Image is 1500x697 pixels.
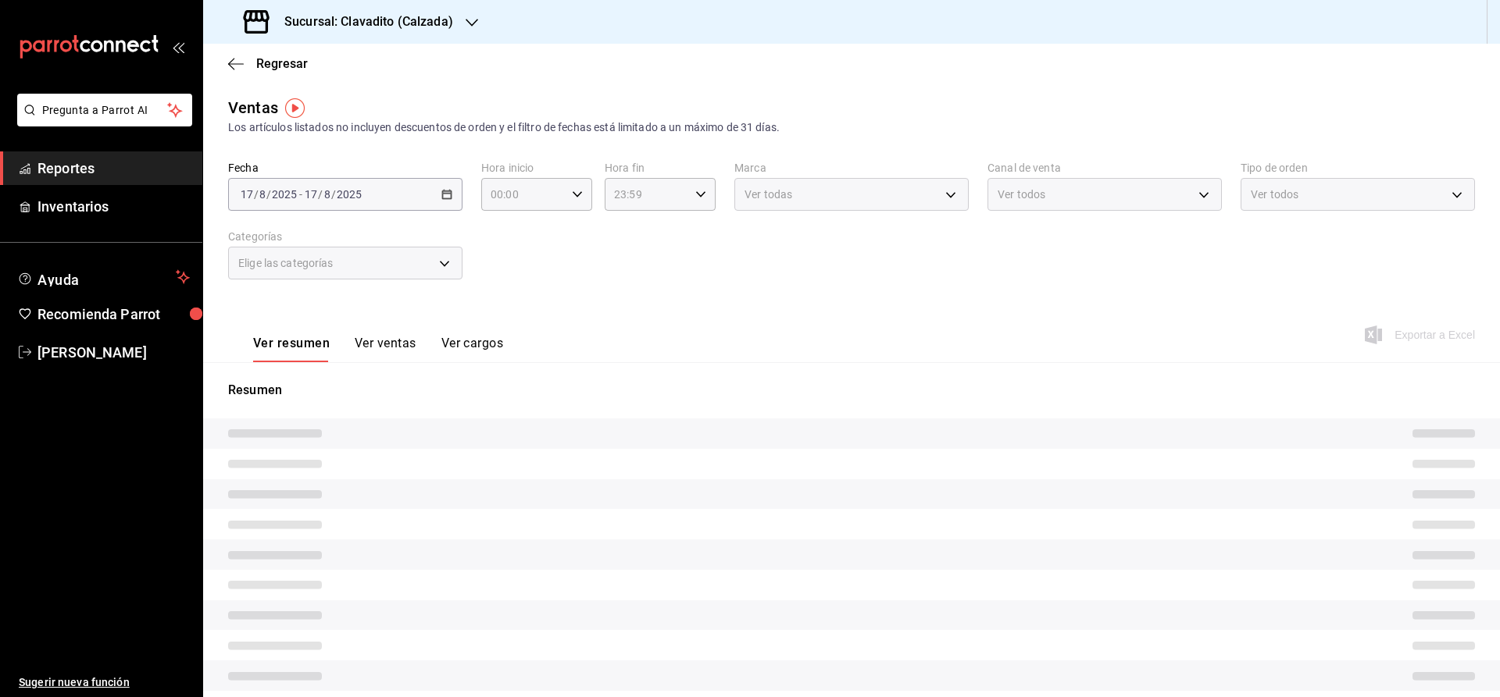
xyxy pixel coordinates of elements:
span: Sugerir nueva función [19,674,190,691]
button: Ver resumen [253,336,330,362]
span: Inventarios [37,196,190,217]
input: -- [259,188,266,201]
img: Tooltip marker [285,98,305,118]
h3: Sucursal: Clavadito (Calzada) [272,12,453,31]
input: ---- [271,188,298,201]
span: / [331,188,336,201]
label: Hora inicio [481,162,592,173]
span: Recomienda Parrot [37,304,190,325]
input: ---- [336,188,362,201]
label: Tipo de orden [1241,162,1475,173]
span: Elige las categorías [238,255,334,271]
a: Pregunta a Parrot AI [11,113,192,130]
span: Ver todas [745,187,792,202]
span: / [318,188,323,201]
span: / [266,188,271,201]
input: -- [304,188,318,201]
span: Pregunta a Parrot AI [42,102,168,119]
div: Ventas [228,96,278,119]
input: -- [240,188,254,201]
label: Canal de venta [987,162,1222,173]
button: Ver cargos [441,336,504,362]
p: Resumen [228,381,1475,400]
label: Categorías [228,231,462,242]
div: Los artículos listados no incluyen descuentos de orden y el filtro de fechas está limitado a un m... [228,119,1475,136]
button: open_drawer_menu [172,41,184,53]
span: / [254,188,259,201]
span: Ayuda [37,268,170,286]
div: navigation tabs [253,336,503,362]
span: - [299,188,302,201]
span: Ver todos [998,187,1045,202]
label: Fecha [228,162,462,173]
button: Pregunta a Parrot AI [17,94,192,126]
button: Regresar [228,56,308,71]
button: Ver ventas [355,336,416,362]
label: Hora fin [605,162,716,173]
input: -- [323,188,331,201]
span: Reportes [37,158,190,179]
span: [PERSON_NAME] [37,342,190,363]
span: Ver todos [1251,187,1298,202]
span: Regresar [256,56,308,71]
label: Marca [734,162,969,173]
